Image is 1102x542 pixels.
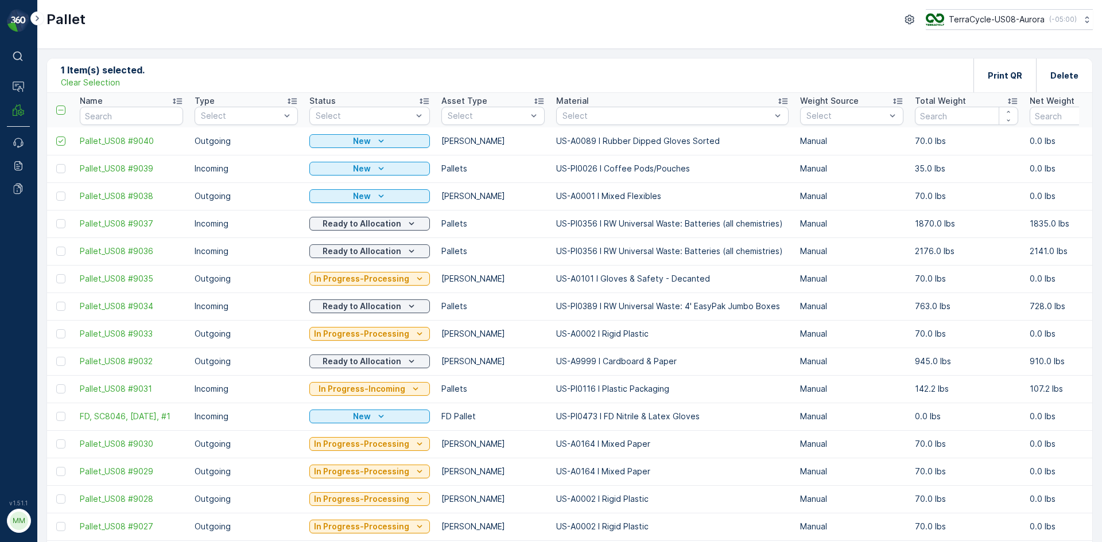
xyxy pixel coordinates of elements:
[562,110,771,122] p: Select
[80,356,183,367] a: Pallet_US08 #9032
[56,384,65,393] div: Toggle Row Selected
[56,192,65,201] div: Toggle Row Selected
[195,466,298,477] p: Outgoing
[926,13,944,26] img: image_ci7OI47.png
[915,107,1018,125] input: Search
[556,328,789,340] p: US-A0002 I Rigid Plastic
[309,354,430,368] button: Ready to Allocation
[800,356,903,367] p: Manual
[1030,95,1074,107] p: Net Weight
[309,217,430,231] button: Ready to Allocation
[448,110,527,122] p: Select
[56,494,65,504] div: Toggle Row Selected
[915,245,1018,257] p: 2176.0 lbs
[309,382,430,396] button: In Progress-Incoming
[80,163,183,174] a: Pallet_US08 #9039
[46,10,86,29] p: Pallet
[80,273,183,284] a: Pallet_US08 #9035
[441,438,545,450] p: [PERSON_NAME]
[80,521,183,532] a: Pallet_US08 #9027
[195,383,298,395] p: Incoming
[800,438,903,450] p: Manual
[441,328,545,340] p: [PERSON_NAME]
[56,439,65,449] div: Toggle Row Selected
[309,327,430,341] button: In Progress-Processing
[314,438,409,450] p: In Progress-Processing
[10,512,28,530] div: MM
[195,190,298,202] p: Outgoing
[441,521,545,532] p: [PERSON_NAME]
[80,328,183,340] a: Pallet_US08 #9033
[309,437,430,451] button: In Progress-Processing
[201,110,280,122] p: Select
[353,135,371,147] p: New
[80,383,183,395] a: Pallet_US08 #9031
[915,493,1018,505] p: 70.0 lbs
[556,163,789,174] p: US-PI0026 I Coffee Pods/Pouches
[314,328,409,340] p: In Progress-Processing
[319,383,405,395] p: In Progress-Incoming
[309,95,336,107] p: Status
[80,493,183,505] a: Pallet_US08 #9028
[556,273,789,284] p: US-A0101 I Gloves & Safety - Decanted
[806,110,886,122] p: Select
[556,466,789,477] p: US-A0164 I Mixed Paper
[80,218,183,229] a: Pallet_US08 #9037
[556,95,589,107] p: Material
[800,521,903,532] p: Manual
[915,383,1018,395] p: 142.2 lbs
[441,218,545,229] p: Pallets
[800,135,903,147] p: Manual
[915,135,1018,147] p: 70.0 lbs
[323,301,401,312] p: Ready to Allocation
[1049,15,1077,24] p: ( -05:00 )
[915,356,1018,367] p: 945.0 lbs
[56,329,65,338] div: Toggle Row Selected
[556,356,789,367] p: US-A9999 I Cardboard & Paper
[61,63,145,77] p: 1 Item(s) selected.
[800,218,903,229] p: Manual
[80,466,183,477] span: Pallet_US08 #9029
[915,95,966,107] p: Total Weight
[80,438,183,450] span: Pallet_US08 #9030
[56,467,65,476] div: Toggle Row Selected
[195,521,298,532] p: Outgoing
[56,219,65,228] div: Toggle Row Selected
[441,245,545,257] p: Pallets
[915,218,1018,229] p: 1870.0 lbs
[195,356,298,367] p: Outgoing
[800,273,903,284] p: Manual
[926,9,1093,30] button: TerraCycle-US08-Aurora(-05:00)
[441,356,545,367] p: [PERSON_NAME]
[915,328,1018,340] p: 70.0 lbs
[309,272,430,286] button: In Progress-Processing
[80,95,103,107] p: Name
[441,466,545,477] p: [PERSON_NAME]
[1050,70,1078,81] p: Delete
[195,245,298,257] p: Incoming
[195,95,215,107] p: Type
[7,500,30,506] span: v 1.51.1
[80,135,183,147] a: Pallet_US08 #9040
[441,190,545,202] p: [PERSON_NAME]
[915,190,1018,202] p: 70.0 lbs
[800,328,903,340] p: Manual
[441,163,545,174] p: Pallets
[915,273,1018,284] p: 70.0 lbs
[800,95,859,107] p: Weight Source
[353,190,371,202] p: New
[323,245,401,257] p: Ready to Allocation
[56,412,65,421] div: Toggle Row Selected
[195,218,298,229] p: Incoming
[80,190,183,202] a: Pallet_US08 #9038
[61,77,120,88] p: Clear Selection
[80,411,183,422] span: FD, SC8046, [DATE], #1
[441,135,545,147] p: [PERSON_NAME]
[56,164,65,173] div: Toggle Row Selected
[314,493,409,505] p: In Progress-Processing
[323,218,401,229] p: Ready to Allocation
